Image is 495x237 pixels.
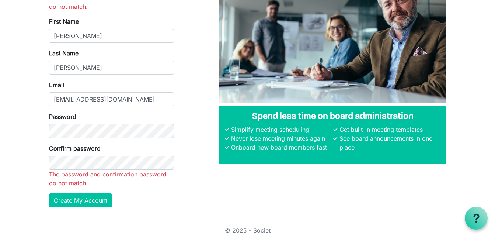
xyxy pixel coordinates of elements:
[225,111,440,122] h4: Spend less time on board administration
[49,17,79,26] label: First Name
[229,143,332,152] li: Onboard new board members fast
[49,80,64,89] label: Email
[338,125,440,134] li: Get built-in meeting templates
[49,193,112,207] button: Create My Account
[225,227,271,234] a: © 2025 - Societ
[338,134,440,152] li: See board announcements in one place
[49,171,167,187] span: The password and confirmation password do not match.
[49,49,79,58] label: Last Name
[49,144,101,153] label: Confirm password
[49,112,76,121] label: Password
[229,134,332,143] li: Never lose meeting minutes again
[229,125,332,134] li: Simplify meeting scheduling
